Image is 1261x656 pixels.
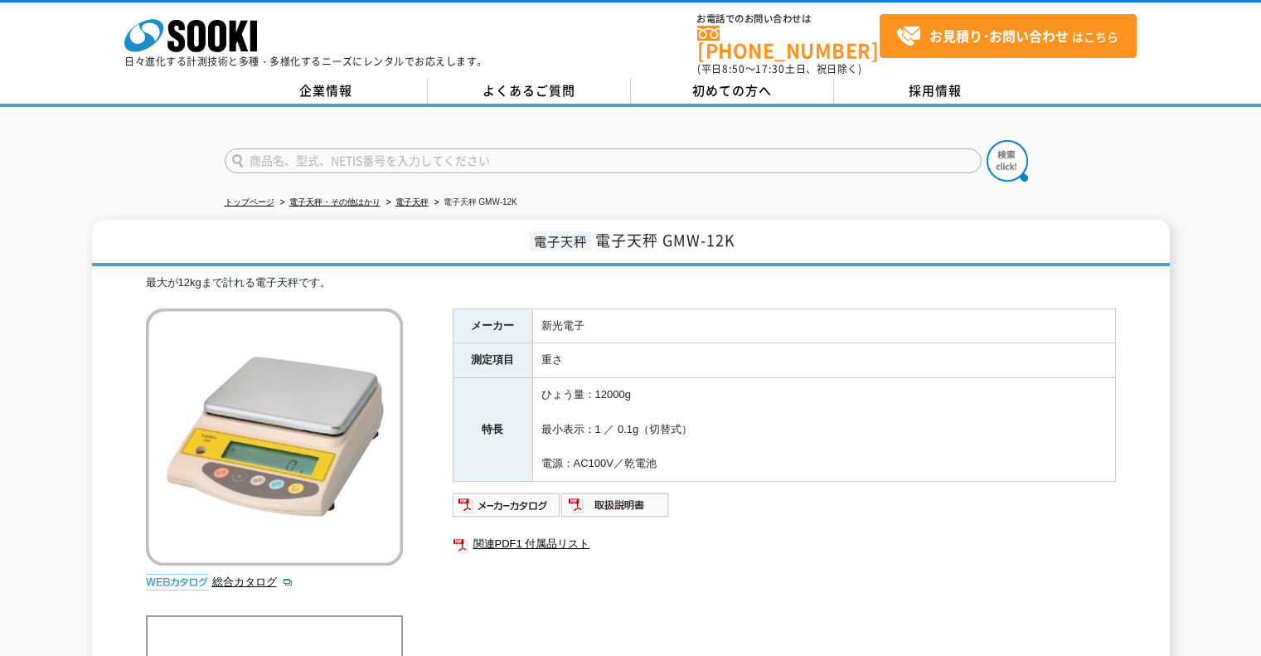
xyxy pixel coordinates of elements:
a: お見積り･お問い合わせはこちら [880,14,1137,58]
span: 17:30 [755,61,785,76]
span: 電子天秤 [530,231,591,250]
a: 初めての方へ [631,79,834,104]
a: 関連PDF1 付属品リスト [453,533,1116,555]
a: よくあるご質問 [428,79,631,104]
th: 測定項目 [453,343,532,378]
td: ひょう量：12000g 最小表示：1 ／ 0.1g（切替式） 電源：AC100V／乾電池 [532,378,1115,482]
img: webカタログ [146,574,208,590]
span: 8:50 [722,61,745,76]
td: 新光電子 [532,309,1115,343]
a: トップページ [225,197,274,207]
p: 日々進化する計測技術と多種・多様化するニーズにレンタルでお応えします。 [124,56,487,66]
img: btn_search.png [987,140,1028,182]
img: 取扱説明書 [561,492,670,518]
input: 商品名、型式、NETIS番号を入力してください [225,148,982,173]
div: 最大が12kgまで計れる電子天秤です。 [146,275,1116,292]
a: 採用情報 [834,79,1037,104]
li: 電子天秤 GMW-12K [431,194,517,211]
a: メーカーカタログ [453,503,561,515]
th: 特長 [453,378,532,482]
a: 総合カタログ [212,576,293,588]
span: お電話でのお問い合わせは [697,14,880,24]
span: 初めての方へ [692,81,772,100]
th: メーカー [453,309,532,343]
a: 電子天秤 [395,197,429,207]
span: はこちら [896,24,1118,49]
span: (平日 ～ 土日、祝日除く) [697,61,861,76]
img: 電子天秤 GMW-12K [146,309,403,566]
a: 企業情報 [225,79,428,104]
td: 重さ [532,343,1115,378]
strong: お見積り･お問い合わせ [929,26,1069,46]
a: 取扱説明書 [561,503,670,515]
a: 電子天秤・その他はかり [289,197,381,207]
img: メーカーカタログ [453,492,561,518]
a: [PHONE_NUMBER] [697,26,880,60]
span: 電子天秤 GMW-12K [595,229,735,251]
